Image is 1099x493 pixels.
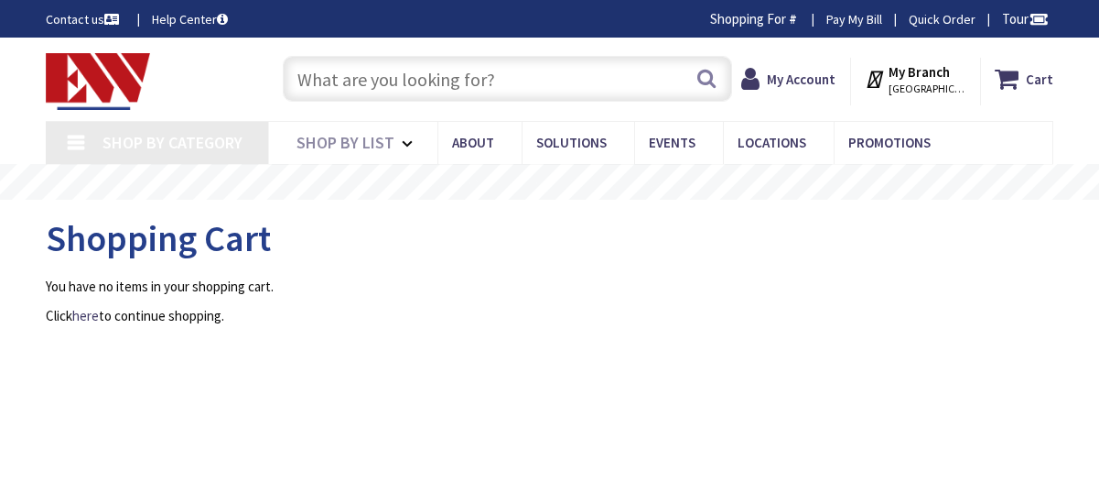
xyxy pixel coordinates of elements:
span: Shop By List [296,132,394,153]
strong: My Account [767,71,835,88]
span: Events [649,134,695,151]
a: Contact us [46,10,123,28]
a: Cart [995,62,1053,95]
span: Locations [738,134,806,151]
strong: Cart [1026,62,1053,95]
a: here [72,306,99,325]
span: Promotions [848,134,931,151]
strong: My Branch [889,63,950,81]
h1: Shopping Cart [46,218,1053,258]
rs-layer: Free Same Day Pickup at 19 Locations [392,172,707,192]
span: Shop By Category [102,132,242,153]
span: Tour [1002,10,1049,27]
p: You have no items in your shopping cart. [46,277,1053,296]
p: Click to continue shopping. [46,306,1053,325]
a: Pay My Bill [826,10,882,28]
img: Electrical Wholesalers, Inc. [46,53,150,110]
a: Quick Order [909,10,975,28]
div: My Branch [GEOGRAPHIC_DATA], [GEOGRAPHIC_DATA] [865,62,966,95]
a: Help Center [152,10,228,28]
span: [GEOGRAPHIC_DATA], [GEOGRAPHIC_DATA] [889,82,966,96]
a: My Account [741,62,835,95]
span: Solutions [536,134,607,151]
span: About [452,134,494,151]
strong: # [789,10,797,27]
span: Shopping For [710,10,786,27]
input: What are you looking for? [283,56,733,102]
